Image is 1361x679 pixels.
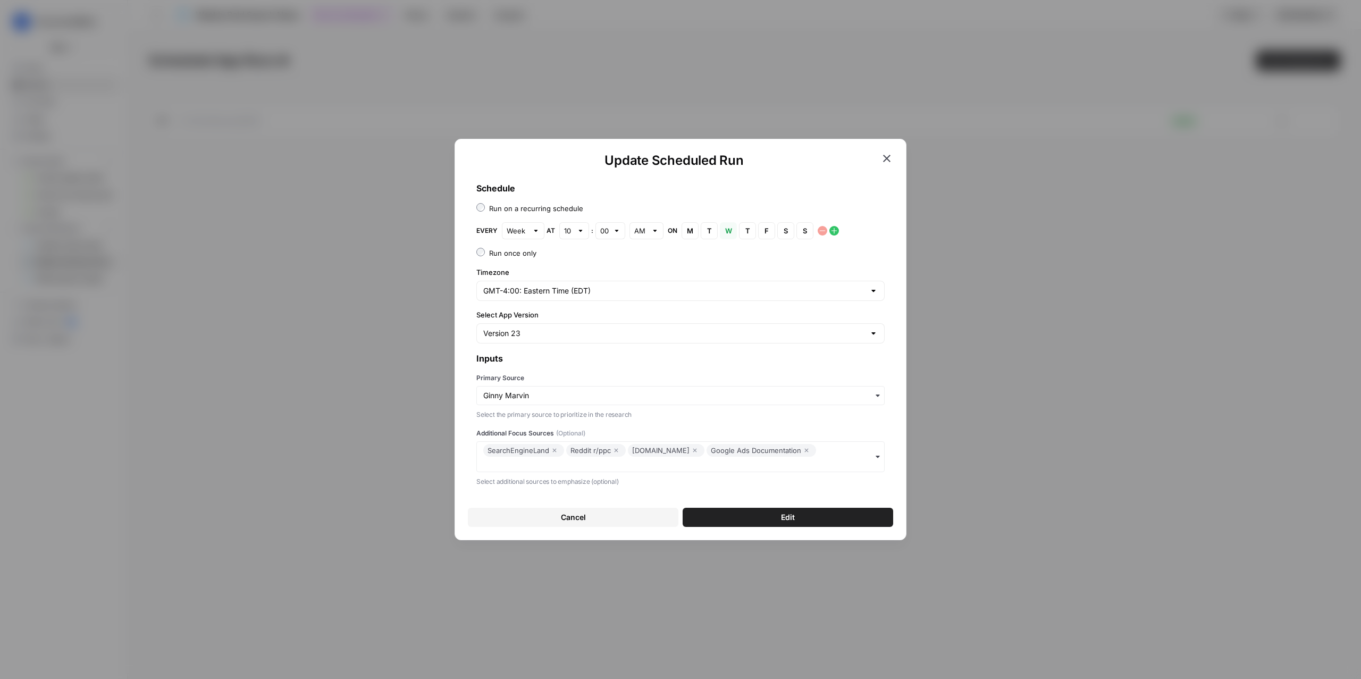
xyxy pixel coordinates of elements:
[483,286,865,296] input: GMT-4:00: Eastern Time (EDT)
[600,225,609,236] input: 00
[483,328,865,339] input: Version 23
[763,225,770,236] span: F
[556,429,585,438] span: (Optional)
[483,390,878,401] input: Ginny Marvin
[489,248,536,258] div: Run once only
[547,226,555,236] span: at
[476,429,885,438] label: Additional Focus Sources
[476,309,885,320] label: Select App Version
[634,225,647,236] input: AM
[476,226,498,236] span: Every
[476,267,885,278] label: Timezone
[687,225,693,236] span: M
[476,203,485,212] input: Run on a recurring schedule
[720,222,737,239] button: W
[668,226,677,236] span: on
[476,248,485,256] input: Run once only
[682,222,699,239] button: M
[802,225,808,236] span: S
[725,225,732,236] span: W
[783,225,789,236] span: S
[739,222,756,239] button: T
[468,152,880,169] h1: Update Scheduled Run
[507,225,528,236] input: Week
[561,512,586,523] span: Cancel
[711,444,812,457] div: Google Ads Documentation
[706,225,712,236] span: T
[758,222,775,239] button: F
[683,508,893,527] button: Edit
[701,222,718,239] button: T
[488,444,560,457] div: SearchEngineLand
[570,444,621,457] div: Reddit r/ppc
[476,441,885,472] button: SearchEngineLandReddit r/ppc[DOMAIN_NAME]Google Ads Documentation
[781,512,795,523] span: Edit
[744,225,751,236] span: T
[476,476,885,487] p: Select additional sources to emphasize (optional)
[591,226,593,236] span: :
[476,409,885,420] p: Select the primary source to prioritize in the research
[476,183,515,194] b: Schedule
[476,353,503,364] b: Inputs
[564,225,573,236] input: 10
[468,508,678,527] button: Cancel
[796,222,813,239] button: S
[632,444,700,457] div: [DOMAIN_NAME]
[489,203,583,214] div: Run on a recurring schedule
[777,222,794,239] button: S
[476,373,885,383] label: Primary Source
